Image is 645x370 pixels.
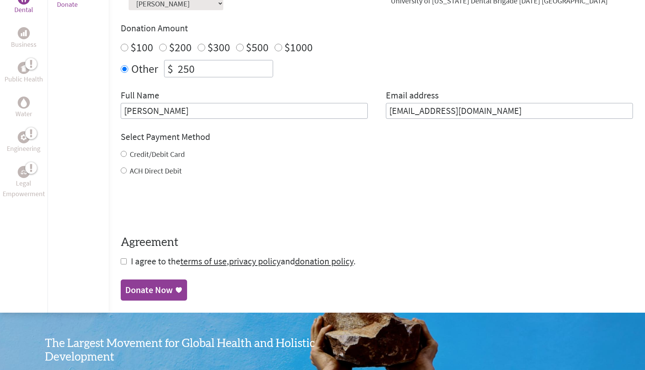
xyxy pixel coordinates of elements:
[2,178,46,199] p: Legal Empowerment
[18,97,30,109] div: Water
[18,62,30,74] div: Public Health
[21,170,27,174] img: Legal Empowerment
[284,40,313,54] label: $1000
[121,103,368,119] input: Enter Full Name
[18,27,30,39] div: Business
[18,166,30,178] div: Legal Empowerment
[176,60,273,77] input: Enter Amount
[246,40,269,54] label: $500
[207,40,230,54] label: $300
[121,89,159,103] label: Full Name
[169,40,192,54] label: $200
[121,131,633,143] h4: Select Payment Method
[180,255,227,267] a: terms of use
[7,131,40,154] a: EngineeringEngineering
[21,134,27,140] img: Engineering
[121,22,633,34] h4: Donation Amount
[130,149,185,159] label: Credit/Debit Card
[11,39,37,50] p: Business
[18,131,30,143] div: Engineering
[21,98,27,107] img: Water
[21,30,27,36] img: Business
[11,27,37,50] a: BusinessBusiness
[121,236,633,249] h4: Agreement
[45,337,322,364] h3: The Largest Movement for Global Health and Holistic Development
[5,74,43,84] p: Public Health
[121,191,235,221] iframe: reCAPTCHA
[386,89,439,103] label: Email address
[2,166,46,199] a: Legal EmpowermentLegal Empowerment
[229,255,281,267] a: privacy policy
[5,62,43,84] a: Public HealthPublic Health
[125,284,173,296] div: Donate Now
[15,97,32,119] a: WaterWater
[131,255,356,267] span: I agree to the , and .
[131,40,153,54] label: $100
[121,279,187,301] a: Donate Now
[14,5,33,15] p: Dental
[21,64,27,72] img: Public Health
[15,109,32,119] p: Water
[386,103,633,119] input: Your Email
[164,60,176,77] div: $
[130,166,182,175] label: ACH Direct Debit
[7,143,40,154] p: Engineering
[131,60,158,77] label: Other
[295,255,353,267] a: donation policy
